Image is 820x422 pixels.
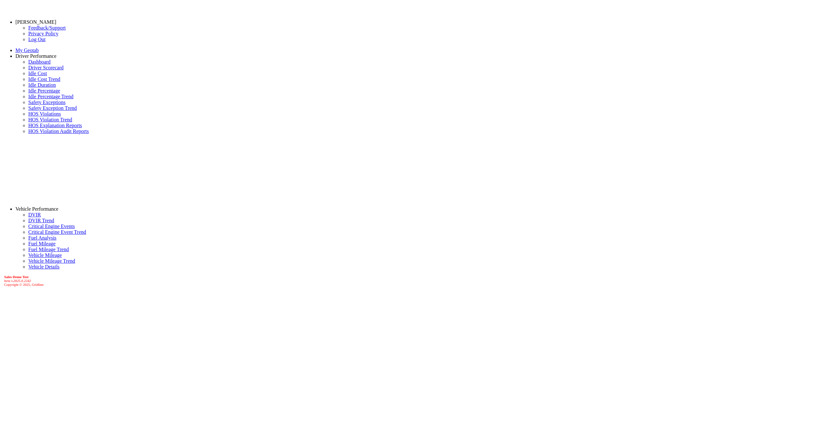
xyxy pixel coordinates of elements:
[28,252,62,258] a: Vehicle Mileage
[28,235,57,241] a: Fuel Analysis
[28,224,75,229] a: Critical Engine Events
[28,59,50,65] a: Dashboard
[28,123,82,128] a: HOS Explanation Reports
[28,25,66,31] a: Feedback/Support
[28,94,73,99] a: Idle Percentage Trend
[15,206,58,212] a: Vehicle Performance
[15,19,56,25] a: [PERSON_NAME]
[28,82,56,88] a: Idle Duration
[28,264,59,269] a: Vehicle Details
[28,105,77,111] a: Safety Exception Trend
[28,218,54,223] a: DVIR Trend
[28,117,72,122] a: HOS Violation Trend
[28,241,56,246] a: Fuel Mileage
[28,65,64,70] a: Driver Scorecard
[28,128,89,134] a: HOS Violation Audit Reports
[28,88,60,93] a: Idle Percentage
[28,31,58,36] a: Privacy Policy
[28,229,86,235] a: Critical Engine Event Trend
[28,247,69,252] a: Fuel Mileage Trend
[15,53,57,59] a: Driver Performance
[28,111,61,117] a: HOS Violations
[28,71,47,76] a: Idle Cost
[4,275,817,286] div: Copyright © 2025, Gridline
[28,37,46,42] a: Log Out
[28,212,41,217] a: DVIR
[15,48,39,53] a: My Geotab
[4,279,31,283] i: beta v.2025.6.2242
[28,76,60,82] a: Idle Cost Trend
[4,275,29,279] b: Sales Demo Test
[28,100,66,105] a: Safety Exceptions
[28,258,75,264] a: Vehicle Mileage Trend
